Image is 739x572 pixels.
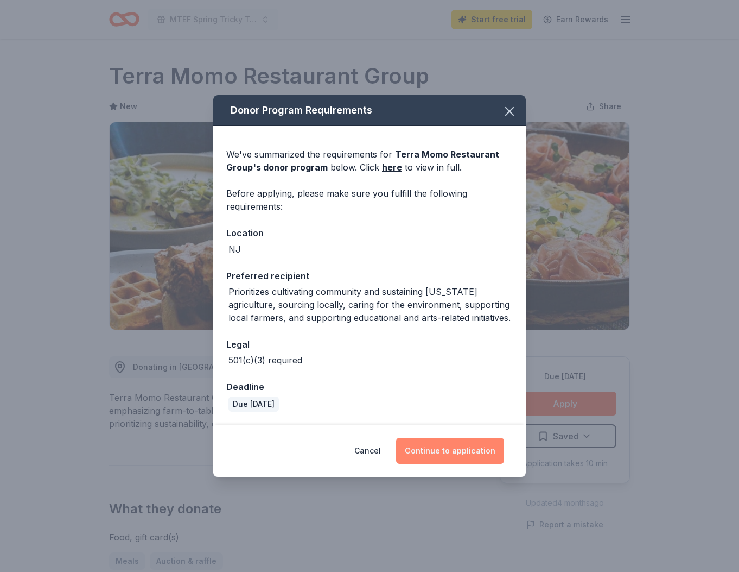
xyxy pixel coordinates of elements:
div: Deadline [226,380,513,394]
div: NJ [228,243,241,256]
div: We've summarized the requirements for below. Click to view in full. [226,148,513,174]
button: Continue to application [396,438,504,464]
div: 501(c)(3) required [228,354,302,367]
div: Due [DATE] [228,397,279,412]
div: Prioritizes cultivating community and sustaining [US_STATE] agriculture, sourcing locally, caring... [228,285,513,324]
div: Legal [226,337,513,351]
div: Preferred recipient [226,269,513,283]
a: here [382,161,402,174]
button: Cancel [354,438,381,464]
div: Before applying, please make sure you fulfill the following requirements: [226,187,513,213]
div: Donor Program Requirements [213,95,526,126]
div: Location [226,226,513,240]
